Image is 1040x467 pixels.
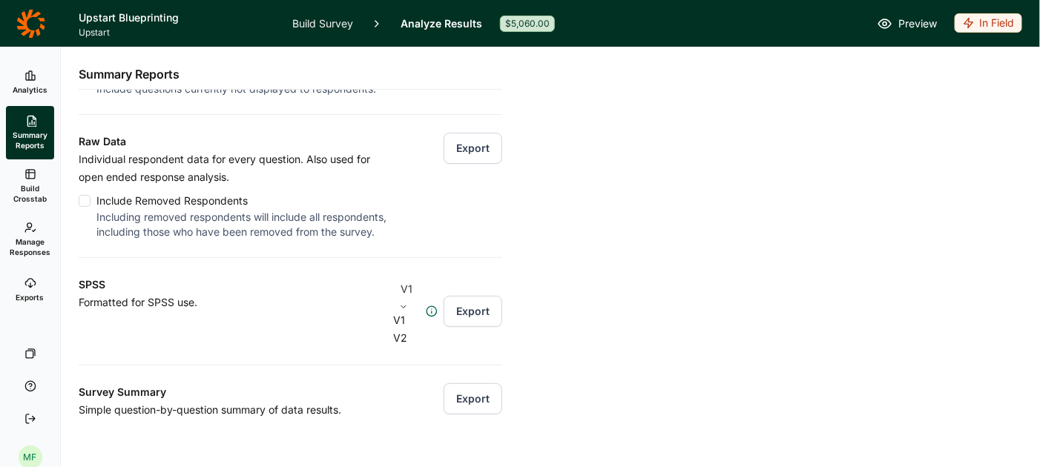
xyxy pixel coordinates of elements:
div: $5,060.00 [500,16,555,32]
span: Upstart [79,27,274,39]
div: V1 [393,311,420,329]
p: Formatted for SPSS use. [79,294,292,311]
a: Manage Responses [6,213,54,266]
span: Manage Responses [10,236,50,257]
span: Analytics [13,85,47,95]
div: Including removed respondents will include all respondents, including those who have been removed... [96,210,392,239]
h3: SPSS [79,276,292,294]
span: Exports [16,292,45,302]
span: Preview [898,15,937,33]
button: In Field [955,13,1022,34]
h3: Survey Summary [79,383,410,401]
h2: Summary Reports [79,65,180,83]
h1: Upstart Blueprinting [79,9,274,27]
button: Export [444,133,502,164]
a: Summary Reports [6,106,54,159]
p: Simple question-by-question summary of data results. [79,401,410,419]
button: Export [444,296,502,327]
p: Individual respondent data for every question. Also used for open ended response analysis. [79,150,392,186]
span: Summary Reports [12,130,48,150]
a: Exports [6,266,54,314]
button: Export [444,383,502,414]
a: Analytics [6,59,54,106]
div: In Field [955,13,1022,33]
a: Build Crosstab [6,159,54,213]
div: Include Removed Respondents [96,192,392,210]
span: Build Crosstab [12,183,48,204]
div: V2 [393,329,420,347]
a: Preview [878,15,937,33]
h3: Raw Data [79,133,392,150]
